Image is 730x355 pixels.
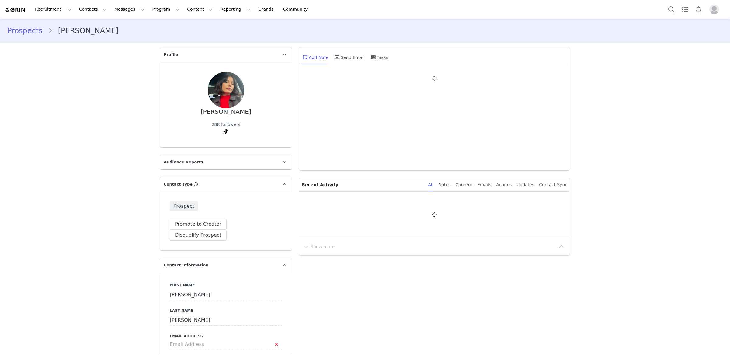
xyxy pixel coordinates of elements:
img: 5fdf1585-fd73-4a3a-bfa9-c623b285a5b9.jpg [208,72,244,108]
input: Email Address [170,339,282,350]
span: Contact Information [164,262,208,268]
button: Disqualify Prospect [170,230,227,241]
button: Promote to Creator [170,219,227,230]
a: Community [280,2,314,16]
button: Recruitment [31,2,75,16]
div: Tasks [370,50,388,64]
div: All [428,178,433,192]
div: [PERSON_NAME] [201,108,251,115]
button: Profile [706,5,725,14]
label: Email Address [170,333,282,339]
button: Show more [303,242,335,252]
a: Brands [255,2,279,16]
div: Content [455,178,472,192]
button: Contacts [75,2,110,16]
span: Prospect [170,201,198,211]
div: Add Note [301,50,328,64]
a: Tasks [678,2,692,16]
p: Recent Activity [302,178,423,191]
button: Content [183,2,217,16]
div: Contact Sync [539,178,567,192]
div: Actions [496,178,512,192]
span: Profile [164,52,178,58]
label: First Name [170,282,282,288]
a: Prospects [7,25,48,36]
div: Send Email [333,50,365,64]
button: Search [665,2,678,16]
button: Notifications [692,2,705,16]
div: 28K followers [211,121,240,128]
span: Contact Type [164,181,193,187]
button: Program [148,2,183,16]
button: Reporting [217,2,255,16]
img: grin logo [5,7,26,13]
button: Messages [111,2,148,16]
div: Updates [516,178,534,192]
div: Notes [438,178,450,192]
label: Last Name [170,308,282,313]
div: Emails [477,178,491,192]
img: placeholder-profile.jpg [709,5,719,14]
span: Audience Reports [164,159,203,165]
